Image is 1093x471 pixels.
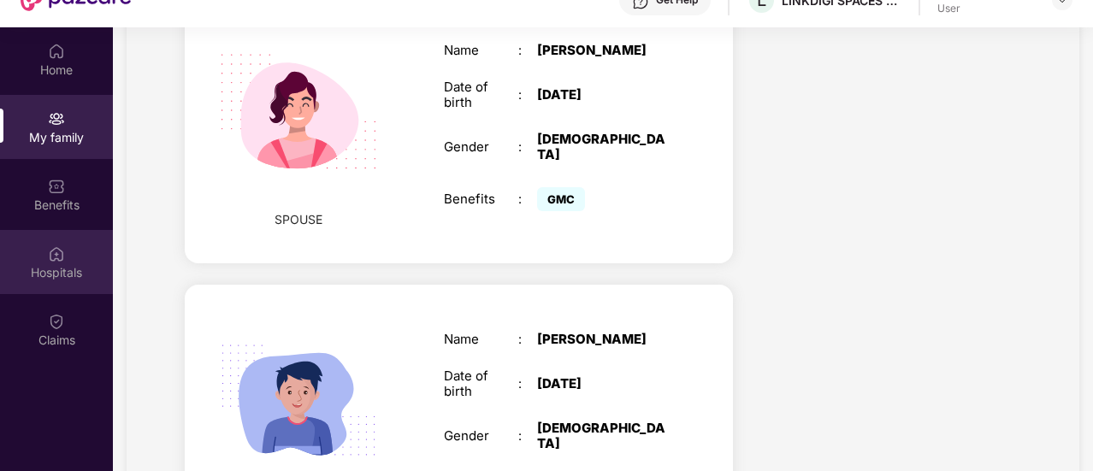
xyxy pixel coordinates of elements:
[518,43,537,58] div: :
[444,43,518,58] div: Name
[444,428,518,444] div: Gender
[537,421,667,451] div: [DEMOGRAPHIC_DATA]
[537,187,585,211] span: GMC
[537,87,667,103] div: [DATE]
[444,332,518,347] div: Name
[518,87,537,103] div: :
[275,210,322,229] span: SPOUSE
[48,43,65,60] img: svg+xml;base64,PHN2ZyBpZD0iSG9tZSIgeG1sbnM9Imh0dHA6Ly93d3cudzMub3JnLzIwMDAvc3ZnIiB3aWR0aD0iMjAiIG...
[537,376,667,392] div: [DATE]
[48,110,65,127] img: svg+xml;base64,PHN2ZyB3aWR0aD0iMjAiIGhlaWdodD0iMjAiIHZpZXdCb3g9IjAgMCAyMCAyMCIgZmlsbD0ibm9uZSIgeG...
[518,332,537,347] div: :
[48,245,65,262] img: svg+xml;base64,PHN2ZyBpZD0iSG9zcGl0YWxzIiB4bWxucz0iaHR0cDovL3d3dy53My5vcmcvMjAwMC9zdmciIHdpZHRoPS...
[537,332,667,347] div: [PERSON_NAME]
[444,191,518,207] div: Benefits
[48,313,65,330] img: svg+xml;base64,PHN2ZyBpZD0iQ2xhaW0iIHhtbG5zPSJodHRwOi8vd3d3LnczLm9yZy8yMDAwL3N2ZyIgd2lkdGg9IjIwIi...
[518,428,537,444] div: :
[537,132,667,162] div: [DEMOGRAPHIC_DATA]
[444,79,518,110] div: Date of birth
[518,376,537,392] div: :
[537,43,667,58] div: [PERSON_NAME]
[518,191,537,207] div: :
[518,139,537,155] div: :
[444,139,518,155] div: Gender
[199,13,397,210] img: svg+xml;base64,PHN2ZyB4bWxucz0iaHR0cDovL3d3dy53My5vcmcvMjAwMC9zdmciIHdpZHRoPSIyMjQiIGhlaWdodD0iMT...
[444,368,518,399] div: Date of birth
[937,2,1037,15] div: User
[48,178,65,195] img: svg+xml;base64,PHN2ZyBpZD0iQmVuZWZpdHMiIHhtbG5zPSJodHRwOi8vd3d3LnczLm9yZy8yMDAwL3N2ZyIgd2lkdGg9Ij...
